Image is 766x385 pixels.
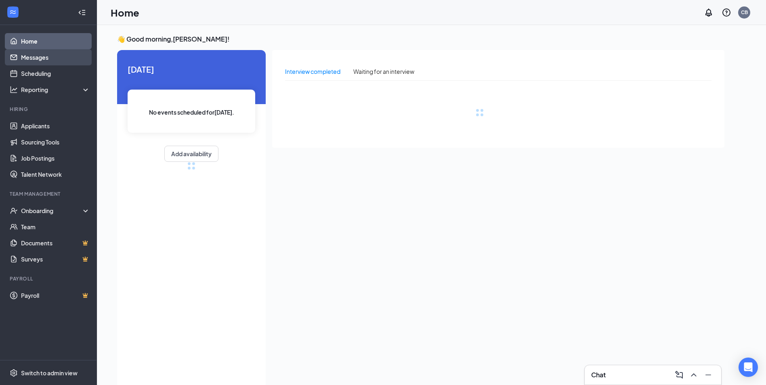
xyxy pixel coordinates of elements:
div: Payroll [10,275,88,282]
svg: Analysis [10,86,18,94]
div: CB [741,9,748,16]
a: SurveysCrown [21,251,90,267]
a: Talent Network [21,166,90,182]
a: Messages [21,49,90,65]
a: Team [21,219,90,235]
button: Minimize [702,368,715,381]
span: [DATE] [128,63,255,75]
svg: ChevronUp [689,370,699,380]
button: ChevronUp [687,368,700,381]
svg: Notifications [704,8,714,17]
a: DocumentsCrown [21,235,90,251]
a: Job Postings [21,150,90,166]
div: Interview completed [285,67,340,76]
svg: QuestionInfo [722,8,731,17]
div: Team Management [10,190,88,197]
a: Scheduling [21,65,90,82]
svg: UserCheck [10,207,18,215]
a: PayrollCrown [21,287,90,303]
div: Waiting for an interview [353,67,414,76]
h3: Chat [591,370,606,379]
div: Reporting [21,86,90,94]
a: Home [21,33,90,49]
span: No events scheduled for [DATE] . [149,108,234,117]
button: ComposeMessage [673,368,686,381]
svg: Settings [10,369,18,377]
a: Sourcing Tools [21,134,90,150]
div: Switch to admin view [21,369,78,377]
button: Add availability [164,146,218,162]
h3: 👋 Good morning, [PERSON_NAME] ! [117,35,724,44]
h1: Home [111,6,139,19]
svg: Minimize [703,370,713,380]
svg: ComposeMessage [674,370,684,380]
div: Onboarding [21,207,83,215]
svg: WorkstreamLogo [9,8,17,16]
div: Hiring [10,106,88,113]
a: Applicants [21,118,90,134]
div: loading meetings... [187,162,195,170]
svg: Collapse [78,8,86,17]
div: Open Intercom Messenger [739,358,758,377]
